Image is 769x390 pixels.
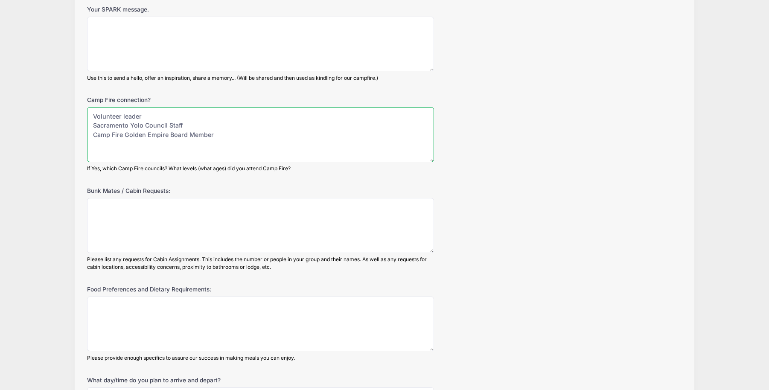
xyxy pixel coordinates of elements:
[87,96,285,104] label: Camp Fire connection?
[87,74,434,82] div: Use this to send a hello, offer an inspiration, share a memory... (Will be shared and then used a...
[87,256,434,271] div: Please list any requests for Cabin Assignments. This includes the number or people in your group ...
[87,5,285,14] label: Your SPARK message.
[87,376,285,384] label: What day/time do you plan to arrive and depart?
[87,165,434,172] div: If Yes, which Camp Fire councils? What levels (what ages) did you attend Camp Fire?
[87,354,434,362] div: Please provide enough specifics to assure our success in making meals you can enjoy.
[87,186,285,195] label: Bunk Mates / Cabin Requests:
[87,285,285,294] label: Food Preferences and Dietary Requirements:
